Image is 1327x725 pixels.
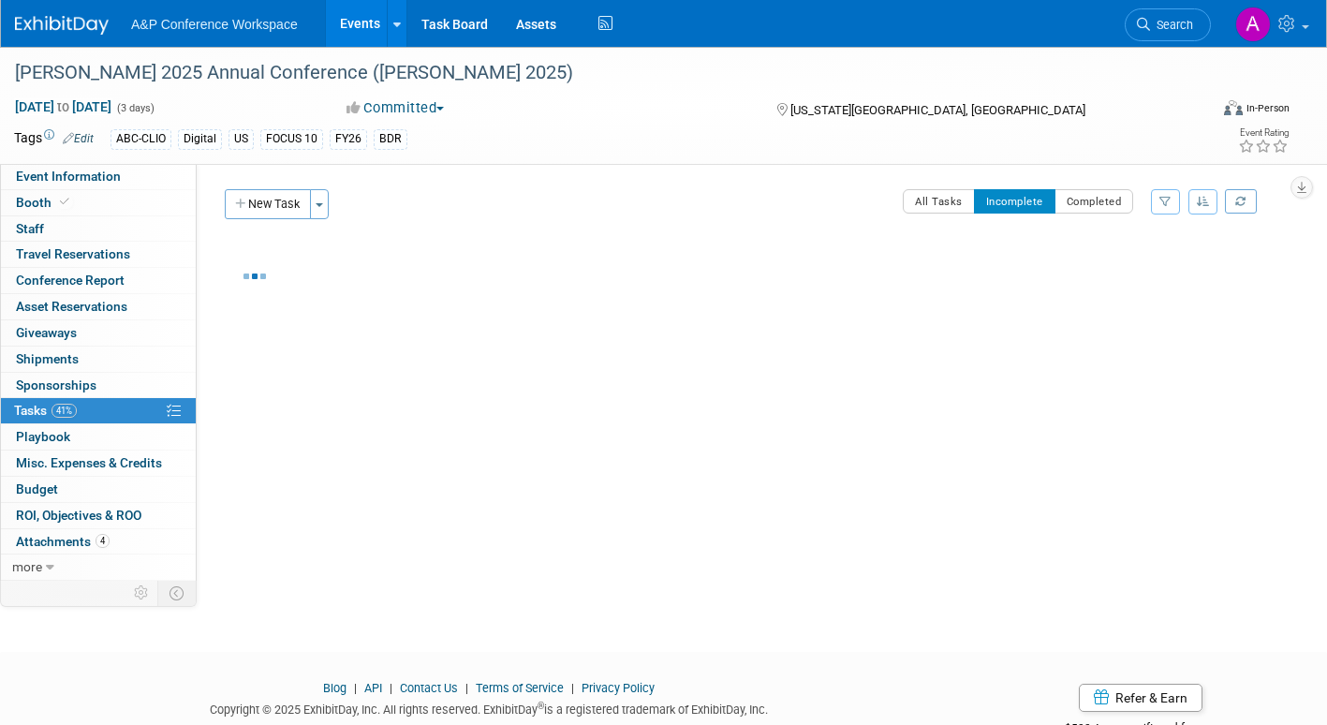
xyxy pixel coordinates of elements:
a: API [364,681,382,695]
a: Terms of Service [476,681,564,695]
span: Giveaways [16,325,77,340]
button: Committed [340,98,451,118]
a: Contact Us [400,681,458,695]
div: FY26 [330,129,367,149]
span: | [461,681,473,695]
span: Search [1150,18,1193,32]
div: Event Rating [1238,128,1289,138]
button: All Tasks [903,189,975,214]
a: Travel Reservations [1,242,196,267]
span: [US_STATE][GEOGRAPHIC_DATA], [GEOGRAPHIC_DATA] [790,103,1085,117]
span: Shipments [16,351,79,366]
img: Amanda Oney [1235,7,1271,42]
div: FOCUS 10 [260,129,323,149]
sup: ® [538,701,544,711]
div: Event Format [1100,97,1290,126]
button: New Task [225,189,311,219]
span: | [385,681,397,695]
div: Digital [178,129,222,149]
a: Event Information [1,164,196,189]
a: Refer & Earn [1079,684,1202,712]
span: (3 days) [115,102,155,114]
span: Booth [16,195,73,210]
a: ROI, Objectives & ROO [1,503,196,528]
a: Search [1125,8,1211,41]
span: Staff [16,221,44,236]
td: Personalize Event Tab Strip [125,581,158,605]
span: Budget [16,481,58,496]
span: A&P Conference Workspace [131,17,298,32]
span: Travel Reservations [16,246,130,261]
span: Sponsorships [16,377,96,392]
span: Event Information [16,169,121,184]
a: Booth [1,190,196,215]
span: Conference Report [16,273,125,288]
button: Incomplete [974,189,1055,214]
td: Toggle Event Tabs [158,581,197,605]
td: Tags [14,128,94,150]
div: Copyright © 2025 ExhibitDay, Inc. All rights reserved. ExhibitDay is a registered trademark of Ex... [14,697,964,718]
i: Booth reservation complete [60,197,69,207]
span: Misc. Expenses & Credits [16,455,162,470]
span: Playbook [16,429,70,444]
a: Conference Report [1,268,196,293]
a: Edit [63,132,94,145]
a: Sponsorships [1,373,196,398]
a: Asset Reservations [1,294,196,319]
a: Misc. Expenses & Credits [1,451,196,476]
div: [PERSON_NAME] 2025 Annual Conference ([PERSON_NAME] 2025) [8,56,1181,90]
a: Playbook [1,424,196,450]
span: 4 [96,534,110,548]
a: Blog [323,681,346,695]
div: ABC-CLIO [111,129,171,149]
img: ExhibitDay [15,16,109,35]
a: Tasks41% [1,398,196,423]
a: Privacy Policy [582,681,655,695]
span: Attachments [16,534,110,549]
img: loading... [243,274,266,279]
a: Refresh [1225,189,1257,214]
span: | [567,681,579,695]
span: ROI, Objectives & ROO [16,508,141,523]
div: US [229,129,254,149]
a: Shipments [1,347,196,372]
span: [DATE] [DATE] [14,98,112,115]
span: Tasks [14,403,77,418]
img: Format-Inperson.png [1224,100,1243,115]
span: Asset Reservations [16,299,127,314]
span: | [349,681,361,695]
div: In-Person [1246,101,1290,115]
button: Completed [1054,189,1134,214]
span: to [54,99,72,114]
a: more [1,555,196,580]
a: Attachments4 [1,529,196,555]
div: BDR [374,129,407,149]
span: more [12,559,42,574]
a: Budget [1,477,196,502]
a: Giveaways [1,320,196,346]
span: 41% [52,404,77,418]
a: Staff [1,216,196,242]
